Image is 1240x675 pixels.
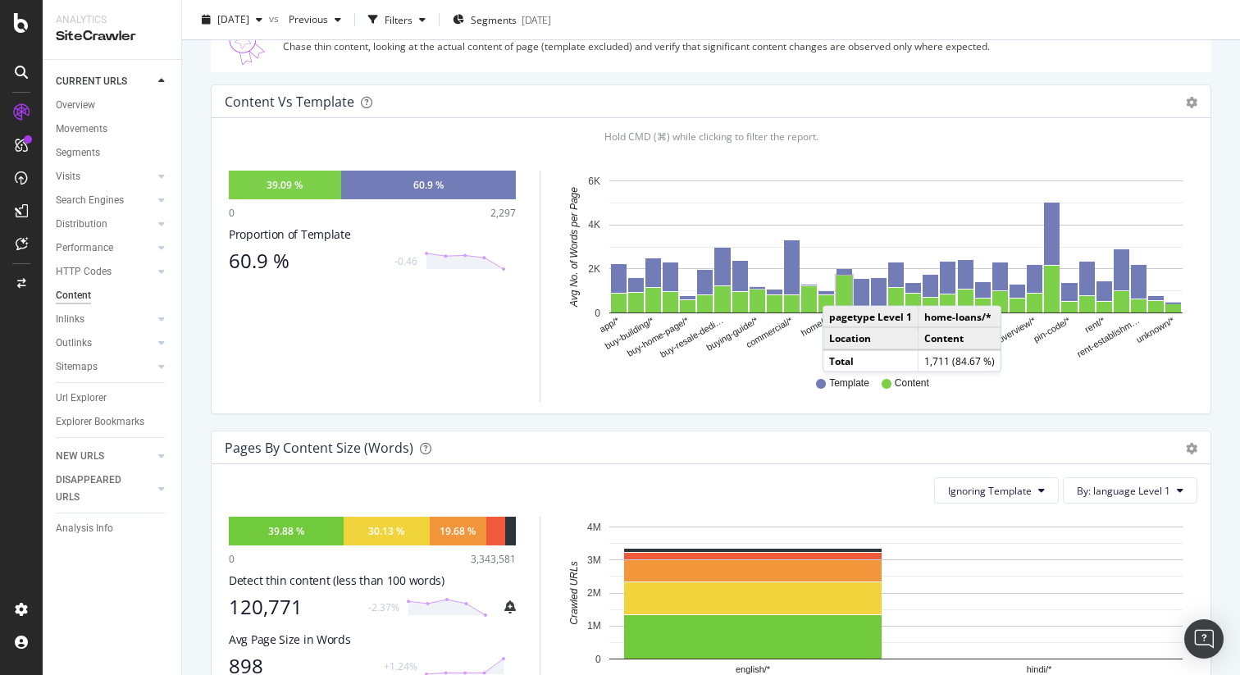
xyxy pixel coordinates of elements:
div: 39.88 % [268,524,304,538]
div: gear [1186,443,1197,454]
div: Search Engines [56,192,124,209]
a: Movements [56,121,170,138]
a: Analysis Info [56,520,170,537]
text: buy-building/* [604,315,656,351]
div: Analysis Info [56,520,113,537]
div: Sitemaps [56,358,98,376]
div: Distribution [56,216,107,233]
div: Detect thin content (less than 100 words) [229,572,516,589]
div: 0 [229,206,235,220]
text: commercial/* [744,315,795,350]
div: 2,297 [490,206,516,220]
a: Url Explorer [56,390,170,407]
div: Inlinks [56,311,84,328]
a: Performance [56,239,153,257]
a: Sitemaps [56,358,153,376]
a: NEW URLS [56,448,153,465]
text: 0 [595,308,600,319]
text: hindi/* [1027,665,1052,675]
div: gear [1186,97,1197,108]
span: By: language Level 1 [1077,484,1170,498]
div: SiteCrawler [56,27,168,46]
a: Distribution [56,216,153,233]
text: Crawled URLs [568,562,580,625]
text: rent/* [1083,315,1106,335]
div: Overview [56,97,95,114]
text: 2M [587,587,601,599]
div: bell-plus [504,600,516,613]
text: unknown/* [1134,315,1176,344]
div: 120,771 [229,595,358,618]
text: 4K [588,220,600,231]
button: Previous [282,7,348,33]
div: 30.13 % [368,524,404,538]
td: Total [823,349,919,371]
text: Avg No. of Words per Page [568,187,580,308]
span: Content [895,376,929,390]
button: Ignoring Template [934,477,1059,504]
div: Outlinks [56,335,92,352]
a: Outlinks [56,335,153,352]
div: Open Intercom Messenger [1184,619,1224,659]
div: 39.09 % [267,178,303,192]
div: 19.68 % [440,524,476,538]
span: 2025 Sep. 18th [217,12,249,26]
a: CURRENT URLS [56,73,153,90]
div: Movements [56,121,107,138]
div: [DATE] [522,12,551,26]
div: Segments [56,144,100,162]
span: Ignoring Template [948,484,1032,498]
span: Segments [471,12,517,26]
a: Visits [56,168,153,185]
div: NEW URLS [56,448,104,465]
div: 0 [229,552,235,566]
div: Content vs Template [225,93,354,110]
div: Content [56,287,91,304]
div: Filters [385,12,413,26]
div: Url Explorer [56,390,107,407]
text: 3M [587,554,601,566]
td: 1,711 (84.67 %) [919,349,1001,371]
text: app/* [598,315,622,335]
button: Segments[DATE] [446,7,558,33]
text: buy-home-page/* [626,315,691,358]
text: 6K [588,176,600,187]
a: Segments [56,144,170,162]
td: home-loans/* [919,307,1001,328]
a: Overview [56,97,170,114]
span: Template [829,376,869,390]
a: Content [56,287,170,304]
button: [DATE] [195,7,269,33]
text: pin-code/* [1032,315,1073,344]
text: buying-guide/* [704,315,760,353]
text: 1M [587,621,601,632]
a: Inlinks [56,311,153,328]
text: 2K [588,263,600,275]
a: Search Engines [56,192,153,209]
div: 3,343,581 [471,552,516,566]
div: CURRENT URLS [56,73,127,90]
a: Explorer Bookmarks [56,413,170,431]
div: Pages by Content Size (Words) [225,440,413,456]
div: 60.9 % [229,249,385,272]
div: Performance [56,239,113,257]
td: pagetype Level 1 [823,307,919,328]
div: Visits [56,168,80,185]
div: Proportion of Template [229,226,516,243]
text: 0 [595,654,601,665]
div: Chase thin content, looking at the actual content of page (template excluded) and verify that sig... [283,39,1197,53]
div: HTTP Codes [56,263,112,280]
div: +1.24% [384,659,417,673]
div: Analytics [56,13,168,27]
div: Avg Page Size in Words [229,632,516,648]
div: DISAPPEARED URLS [56,472,139,506]
svg: A chart. [560,171,1197,361]
div: -0.46 [394,254,417,268]
a: HTTP Codes [56,263,153,280]
td: Location [823,327,919,349]
div: -2.37% [368,600,399,614]
text: overview/* [996,315,1038,344]
text: 4M [587,522,601,533]
span: Previous [282,12,328,26]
